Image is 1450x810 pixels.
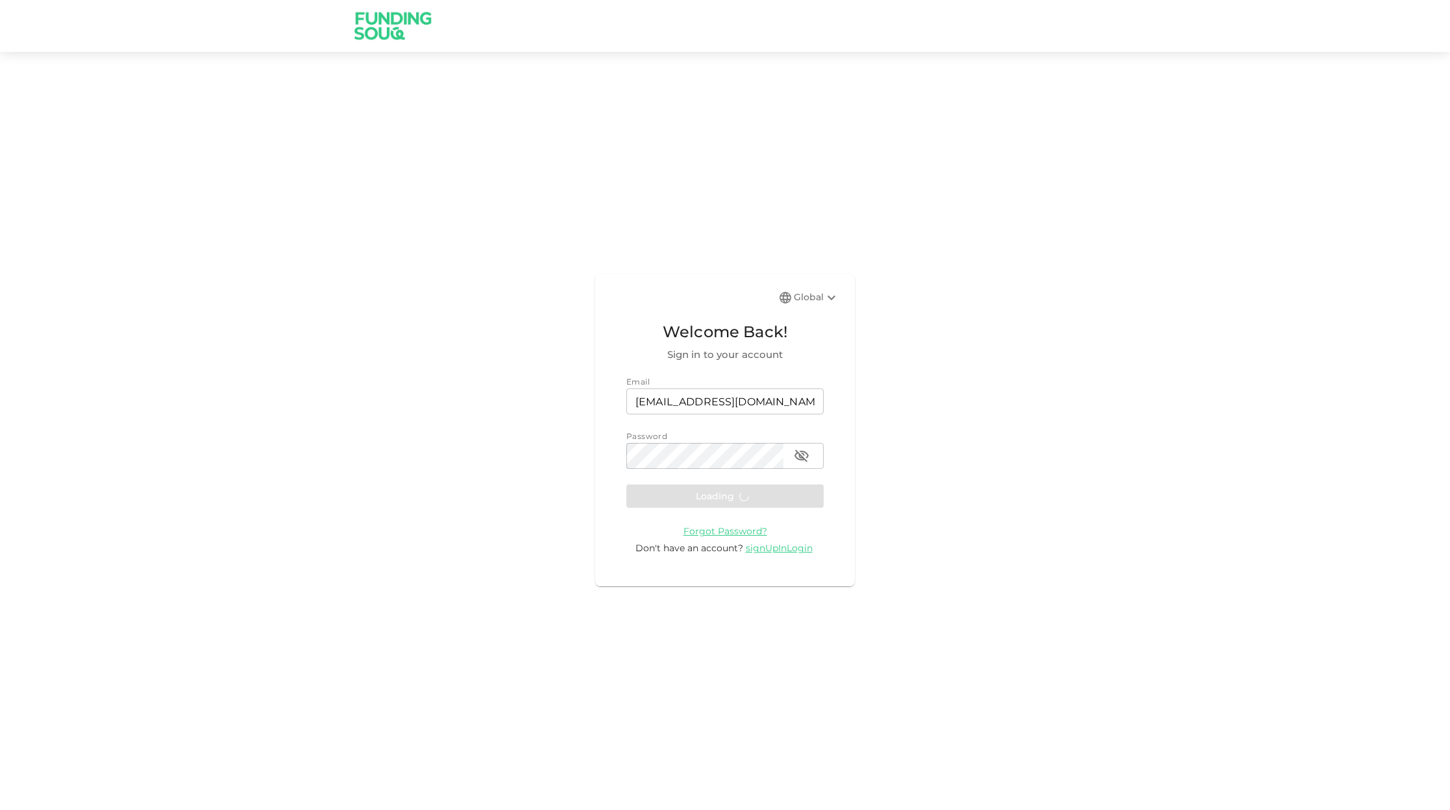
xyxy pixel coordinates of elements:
[626,443,783,469] input: password
[746,542,813,554] span: signUpInLogin
[626,431,667,441] span: Password
[683,525,767,537] a: Forgot Password?
[626,377,650,387] span: Email
[626,347,824,363] span: Sign in to your account
[794,290,839,305] div: Global
[683,525,767,537] span: Forgot Password?
[635,542,743,554] span: Don't have an account?
[626,388,824,414] input: email
[626,320,824,344] span: Welcome Back!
